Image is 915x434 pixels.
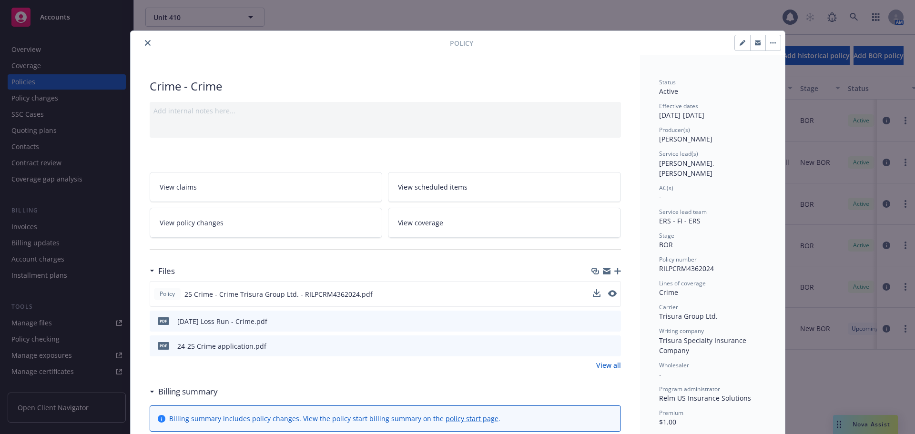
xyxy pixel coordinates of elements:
a: View coverage [388,208,621,238]
div: Crime [659,287,766,297]
button: close [142,37,153,49]
span: Program administrator [659,385,720,393]
span: pdf [158,342,169,349]
span: Status [659,78,676,86]
span: View claims [160,182,197,192]
button: download file [593,289,600,299]
span: 25 Crime - Crime Trisura Group Ltd. - RILPCRM4362024.pdf [184,289,373,299]
h3: Files [158,265,175,277]
div: Billing summary [150,385,218,398]
div: 24-25 Crime application.pdf [177,341,266,351]
span: Effective dates [659,102,698,110]
button: preview file [608,290,617,297]
span: Producer(s) [659,126,690,134]
h3: Billing summary [158,385,218,398]
span: Active [659,87,678,96]
button: download file [593,316,601,326]
span: Lines of coverage [659,279,706,287]
a: policy start page [446,414,498,423]
a: View claims [150,172,383,202]
button: preview file [609,316,617,326]
span: pdf [158,317,169,324]
span: Premium [659,409,683,417]
span: Stage [659,232,674,240]
span: - [659,370,661,379]
div: Add internal notes here... [153,106,617,116]
span: View scheduled items [398,182,468,192]
span: Service lead(s) [659,150,698,158]
button: download file [593,289,600,297]
span: ERS - FI - ERS [659,216,701,225]
span: Wholesaler [659,361,689,369]
div: Files [150,265,175,277]
span: Service lead team [659,208,707,216]
span: AC(s) [659,184,673,192]
span: View policy changes [160,218,224,228]
a: View policy changes [150,208,383,238]
span: Policy number [659,255,697,263]
span: Trisura Group Ltd. [659,312,718,321]
span: Policy [158,290,177,298]
div: [DATE] - [DATE] [659,102,766,120]
span: Trisura Specialty Insurance Company [659,336,748,355]
span: [PERSON_NAME] [659,134,712,143]
span: RILPCRM4362024 [659,264,714,273]
span: Writing company [659,327,704,335]
a: View all [596,360,621,370]
span: [PERSON_NAME], [PERSON_NAME] [659,159,716,178]
div: Billing summary includes policy changes. View the policy start billing summary on the . [169,414,500,424]
span: Relm US Insurance Solutions [659,394,751,403]
div: [DATE] Loss Run - Crime.pdf [177,316,267,326]
span: - [659,192,661,202]
a: View scheduled items [388,172,621,202]
button: preview file [608,289,617,299]
span: $1.00 [659,417,676,426]
button: download file [593,341,601,351]
span: Carrier [659,303,678,311]
span: BOR [659,240,673,249]
button: preview file [609,341,617,351]
div: Crime - Crime [150,78,621,94]
span: View coverage [398,218,443,228]
span: Policy [450,38,473,48]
